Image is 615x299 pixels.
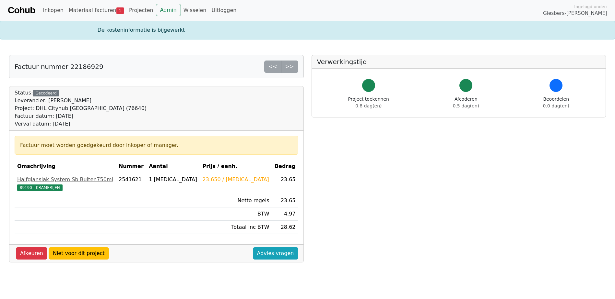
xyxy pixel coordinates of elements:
a: Advies vragen [253,247,298,260]
a: Cohub [8,3,35,18]
th: Omschrijving [15,160,116,173]
span: 0.0 dag(en) [543,103,569,108]
a: Niet voor dit project [49,247,109,260]
span: Giesbers-[PERSON_NAME] [543,10,607,17]
h5: Verwerkingstijd [317,58,601,66]
a: Admin [156,4,181,16]
td: 28.62 [272,221,298,234]
span: 89190 - KRAMERIJEN [17,184,63,191]
td: 23.65 [272,173,298,194]
td: 4.97 [272,207,298,221]
div: 1 [MEDICAL_DATA] [149,176,197,183]
div: Project: DHL Cityhub [GEOGRAPHIC_DATA] (76640) [15,105,147,112]
div: Beoordelen [543,96,569,109]
a: Halfglanslak System Sb Buiten750ml89190 - KRAMERIJEN [17,176,113,191]
div: Verval datum: [DATE] [15,120,147,128]
th: Nummer [116,160,146,173]
h5: Factuur nummer 22186929 [15,63,103,71]
td: BTW [200,207,272,221]
span: 0.8 dag(en) [355,103,382,108]
td: 23.65 [272,194,298,207]
div: Gecodeerd [33,90,59,96]
span: 1 [116,7,124,14]
td: 2541621 [116,173,146,194]
a: Inkopen [40,4,66,17]
th: Aantal [146,160,200,173]
div: De kosteninformatie is bijgewerkt [94,26,522,34]
div: Factuur datum: [DATE] [15,112,147,120]
td: Totaal inc BTW [200,221,272,234]
th: Bedrag [272,160,298,173]
div: Factuur moet worden goedgekeurd door inkoper of manager. [20,141,293,149]
div: Project toekennen [348,96,389,109]
a: Uitloggen [209,4,239,17]
a: Afkeuren [16,247,47,260]
div: Halfglanslak System Sb Buiten750ml [17,176,113,183]
div: Status: [15,89,147,128]
td: Netto regels [200,194,272,207]
a: Projecten [126,4,156,17]
div: Afcoderen [453,96,479,109]
div: Leverancier: [PERSON_NAME] [15,97,147,105]
a: Wisselen [181,4,209,17]
div: 23.650 / [MEDICAL_DATA] [203,176,269,183]
a: Materiaal facturen1 [66,4,126,17]
span: Ingelogd onder: [574,4,607,10]
span: 0.5 dag(en) [453,103,479,108]
th: Prijs / eenh. [200,160,272,173]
